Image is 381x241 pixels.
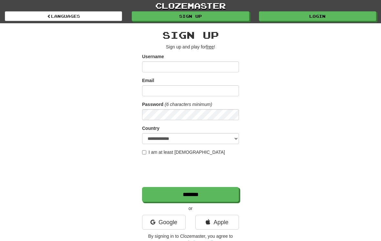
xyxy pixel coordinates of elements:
a: Languages [5,11,122,21]
h2: Sign up [142,30,239,40]
a: Login [259,11,376,21]
u: free [206,44,214,49]
label: Email [142,77,154,84]
p: or [142,205,239,212]
label: Password [142,101,163,108]
iframe: reCAPTCHA [142,159,240,184]
label: Username [142,53,164,60]
p: Sign up and play for ! [142,44,239,50]
label: Country [142,125,160,131]
a: Apple [195,215,239,230]
input: I am at least [DEMOGRAPHIC_DATA] [142,150,146,154]
label: I am at least [DEMOGRAPHIC_DATA] [142,149,225,155]
a: Google [142,215,186,230]
em: (6 characters minimum) [165,102,212,107]
a: Sign up [132,11,249,21]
